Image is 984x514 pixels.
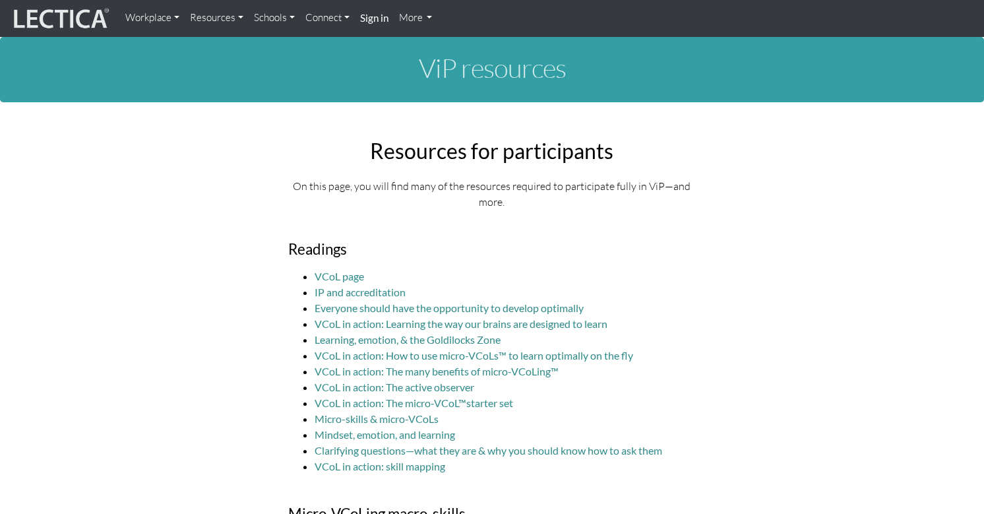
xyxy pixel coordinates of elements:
[315,317,607,330] a: VCoL in action: Learning the way our brains are designed to learn
[315,286,406,298] a: IP and accreditation
[288,178,695,210] p: On this page, you will find many of the resources required to participate fully in ViP—and more.
[551,365,559,377] a: ™
[458,397,466,409] a: ™
[315,302,584,314] a: Everyone should have the opportunity to develop optimally
[120,5,185,31] a: Workplace
[288,241,695,258] h3: Readings
[288,139,695,162] h2: Resources for participants
[360,12,388,24] strong: Sign in
[315,460,445,472] a: VCoL in action: skill mapping
[315,412,439,425] a: Micro-skills & micro-VCoLs
[249,5,300,31] a: Schools
[315,397,458,409] a: VCoL in action: The micro-VCoL
[315,428,455,441] a: Mindset, emotion, and learning
[315,381,474,393] a: VCoL in action: The active observer
[11,6,109,31] img: lecticalive
[315,333,501,346] a: Learning, emotion, & the Goldilocks Zone
[315,365,551,377] a: VCoL in action: The many benefits of micro-VCoLing
[355,5,394,32] a: Sign in
[315,444,662,457] a: Clarifying questions—what they are & why you should know how to ask them
[300,5,355,31] a: Connect
[185,5,249,31] a: Resources
[315,270,364,282] a: VCoL page
[126,53,858,82] h1: ViP resources
[394,5,438,31] a: More
[466,397,513,409] a: starter set
[315,349,633,362] a: VCoL in action: How to use micro-VCoLs™ to learn optimally on the fly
